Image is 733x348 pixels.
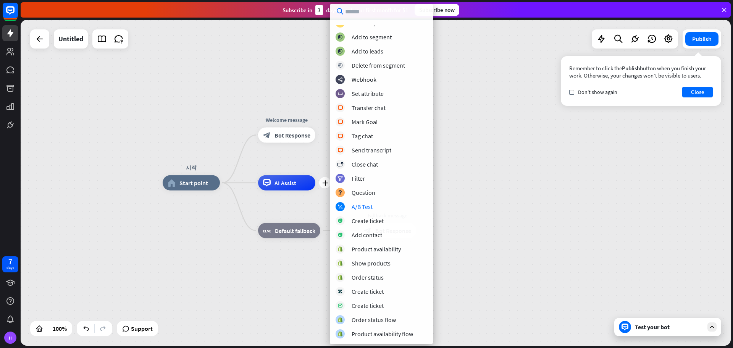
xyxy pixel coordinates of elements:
[338,190,342,195] i: block_question
[352,330,413,338] div: Product availability flow
[337,35,343,40] i: block_add_to_segment
[263,131,271,139] i: block_bot_response
[337,134,343,139] i: block_livechat
[6,3,29,26] button: Open LiveChat chat widget
[337,105,343,110] i: block_livechat
[352,259,391,267] div: Show products
[252,116,321,124] div: Welcome message
[338,91,343,96] i: block_set_attribute
[685,32,718,46] button: Publish
[635,323,704,331] div: Test your bot
[337,176,343,181] i: filter
[352,274,384,281] div: Order status
[274,131,310,139] span: Bot Response
[352,189,375,196] div: Question
[4,332,16,344] div: H
[352,90,384,97] div: Set attribute
[578,89,617,95] span: Don't show again
[337,162,343,167] i: block_close_chat
[352,245,401,253] div: Product availability
[352,231,382,239] div: Add contact
[2,256,18,272] a: 7 days
[352,132,373,140] div: Tag chat
[338,77,343,82] i: webhooks
[322,180,328,186] i: plus
[338,63,343,68] i: block_delete_from_segment
[131,322,153,335] span: Support
[352,47,383,55] div: Add to leads
[352,62,405,69] div: Delete from segment
[352,76,376,83] div: Webhook
[352,33,392,41] div: Add to segment
[622,65,640,72] span: Publish
[50,322,69,335] div: 100%
[337,148,343,153] i: block_livechat
[157,164,226,172] div: 시작
[337,120,343,125] i: block_livechat
[352,175,365,182] div: Filter
[352,316,396,324] div: Order status flow
[352,104,386,112] div: Transfer chat
[352,288,384,295] div: Create ticket
[275,227,315,235] span: Default fallback
[263,227,271,235] i: block_fallback
[682,87,713,97] button: Close
[179,179,208,187] span: Start point
[352,203,373,210] div: A/B Test
[569,65,713,79] div: Remember to click the button when you finish your work. Otherwise, your changes won’t be visible ...
[352,217,384,225] div: Create ticket
[352,302,384,309] div: Create ticket
[415,4,459,16] div: Subscribe now
[8,258,12,265] div: 7
[315,5,323,15] div: 3
[58,29,83,49] div: Untitled
[168,179,176,187] i: home_2
[283,5,408,15] div: Subscribe in days to get your first month for $1
[337,49,343,54] i: block_add_to_segment
[274,179,296,187] span: AI Assist
[352,118,378,126] div: Mark Goal
[6,265,14,270] div: days
[352,160,378,168] div: Close chat
[352,146,391,154] div: Send transcript
[338,204,343,209] i: block_ab_testing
